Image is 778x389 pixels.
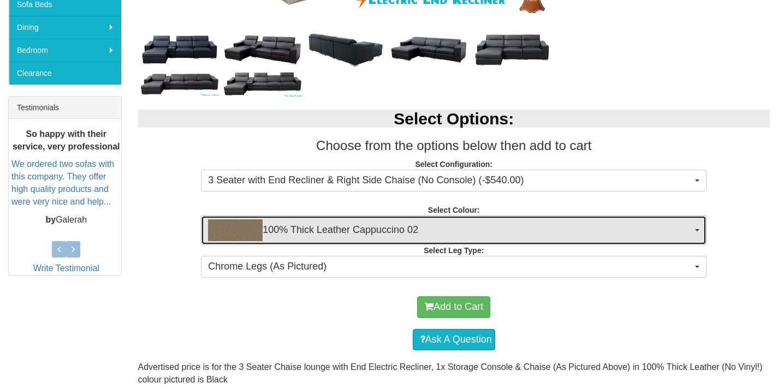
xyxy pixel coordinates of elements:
[138,139,770,153] h3: Choose from the options below then add to cart
[45,215,56,224] b: by
[417,296,490,318] button: Add to Cart
[9,97,121,119] div: Testimonials
[424,246,484,255] strong: Select Leg Type:
[394,110,514,128] b: Select Options:
[11,214,121,226] p: Galerah
[428,206,480,214] strong: Select Colour:
[13,129,120,151] b: So happy with their service, very professional
[208,173,692,188] span: 3 Seater with End Recliner & Right Side Chaise (No Console) (-$540.00)
[201,216,706,245] button: 100% Thick Leather Cappuccino 02100% Thick Leather Cappuccino 02
[33,264,99,273] a: Write Testimonial
[11,159,114,206] a: We ordered two sofas with this company. They offer high quality products and were very nice and h...
[201,256,706,278] button: Chrome Legs (As Pictured)
[208,219,692,241] span: 100% Thick Leather Cappuccino 02
[9,39,121,62] a: Bedroom
[208,219,263,241] img: 100% Thick Leather Cappuccino 02
[201,170,706,191] button: 3 Seater with End Recliner & Right Side Chaise (No Console) (-$540.00)
[9,62,121,85] a: Clearance
[413,329,495,351] a: Ask A Question
[415,160,492,169] strong: Select Configuration:
[9,16,121,39] a: Dining
[208,260,692,274] span: Chrome Legs (As Pictured)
